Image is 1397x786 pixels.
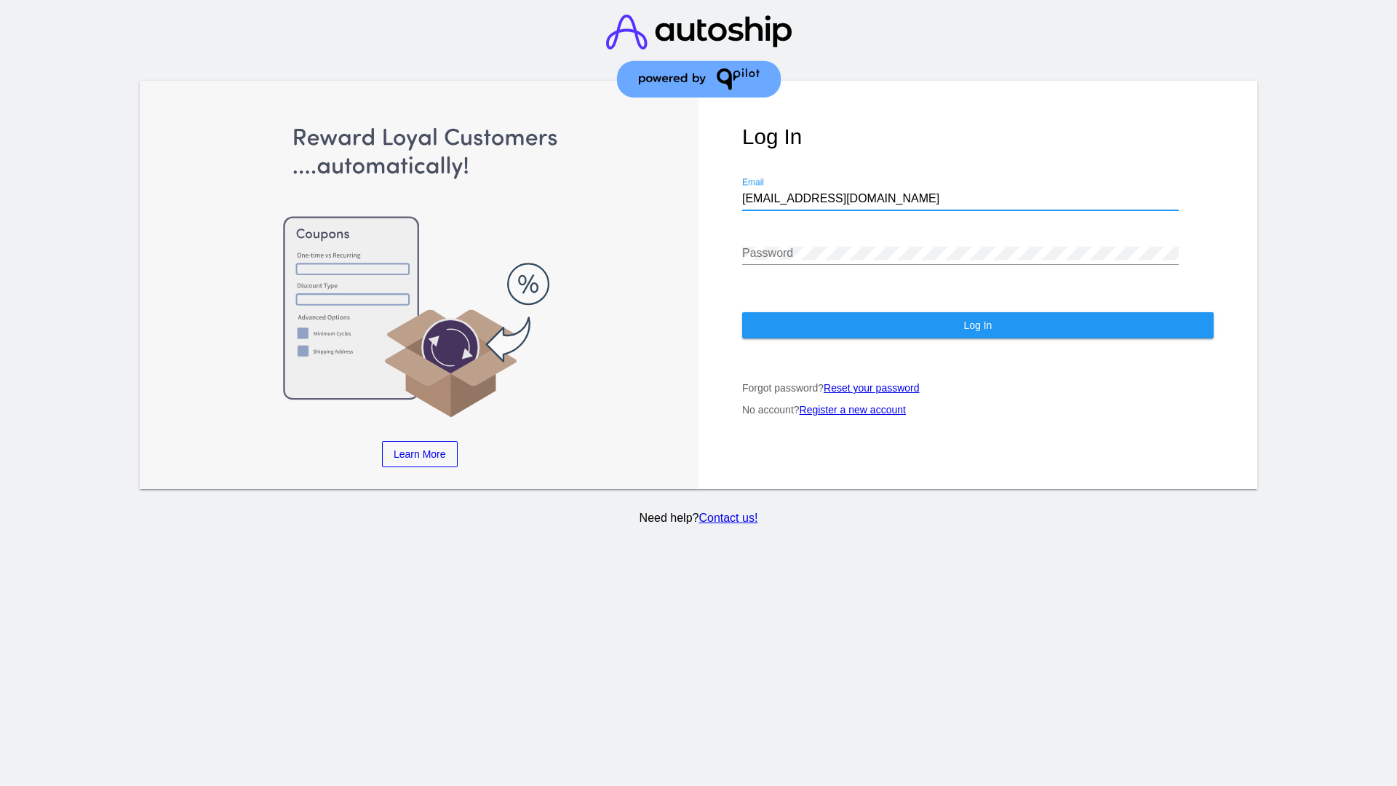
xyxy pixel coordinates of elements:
[742,382,1214,394] p: Forgot password?
[800,404,906,416] a: Register a new account
[742,404,1214,416] p: No account?
[382,441,458,467] a: Learn More
[138,512,1260,525] p: Need help?
[824,382,920,394] a: Reset your password
[698,512,757,524] a: Contact us!
[742,124,1214,149] h1: Log In
[184,124,656,419] img: Apply Coupons Automatically to Scheduled Orders with QPilot
[963,319,992,331] span: Log In
[742,312,1214,338] button: Log In
[742,192,1179,205] input: Email
[394,448,446,460] span: Learn More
